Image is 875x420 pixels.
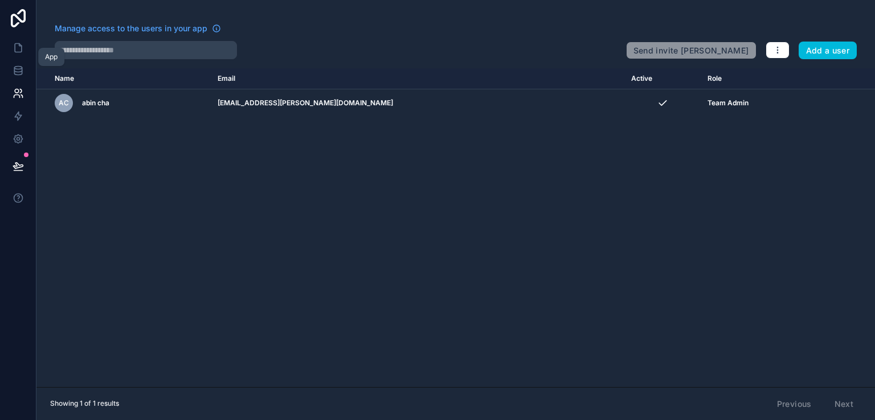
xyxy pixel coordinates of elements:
div: scrollable content [36,68,875,387]
th: Name [36,68,211,89]
td: [EMAIL_ADDRESS][PERSON_NAME][DOMAIN_NAME] [211,89,624,117]
th: Role [701,68,820,89]
a: Manage access to the users in your app [55,23,221,34]
button: Add a user [799,42,857,60]
span: abin cha [82,98,109,108]
th: Email [211,68,624,89]
span: Team Admin [708,98,749,108]
th: Active [624,68,700,89]
span: Manage access to the users in your app [55,23,207,34]
span: Showing 1 of 1 results [50,399,119,408]
div: App [45,52,58,61]
span: ac [59,98,69,108]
